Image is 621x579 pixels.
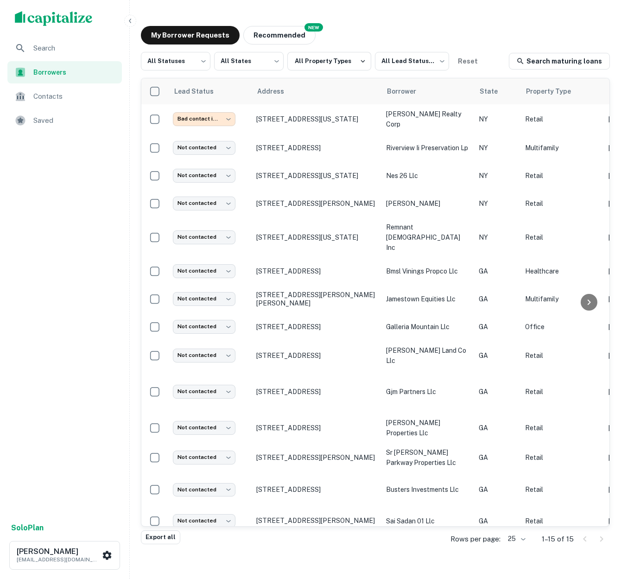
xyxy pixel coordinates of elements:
div: All Lead Statuses [375,49,449,73]
p: jamestown equities llc [386,294,469,304]
div: Not contacted [173,141,235,154]
p: [STREET_ADDRESS] [256,388,377,396]
div: Not contacted [173,264,235,278]
img: capitalize-logo.png [15,11,93,26]
div: Not contacted [173,349,235,362]
iframe: Chat Widget [575,505,621,549]
th: Property Type [520,78,604,104]
p: Office [525,322,599,332]
p: Healthcare [525,266,599,276]
p: NY [479,171,516,181]
p: GA [479,294,516,304]
p: [STREET_ADDRESS][US_STATE] [256,233,377,242]
p: Retail [525,452,599,463]
p: Retail [525,350,599,361]
p: NY [479,198,516,209]
p: [PERSON_NAME] land co llc [386,345,469,366]
span: Borrowers [33,67,116,77]
p: Retail [525,171,599,181]
p: [STREET_ADDRESS] [256,485,377,494]
p: Retail [525,484,599,495]
p: Retail [525,387,599,397]
span: Lead Status [174,86,226,97]
strong: Solo Plan [11,523,44,532]
th: Address [252,78,381,104]
p: [STREET_ADDRESS][PERSON_NAME] [256,516,377,525]
p: [STREET_ADDRESS] [256,424,377,432]
p: [STREET_ADDRESS] [256,323,377,331]
div: Not contacted [173,483,235,496]
p: GA [479,387,516,397]
p: [STREET_ADDRESS][US_STATE] [256,172,377,180]
p: riverview ii preservation lp [386,143,469,153]
p: NY [479,114,516,124]
div: Not contacted [173,451,235,464]
span: Saved [33,115,116,126]
p: Retail [525,516,599,526]
div: Not contacted [173,230,235,244]
button: My Borrower Requests [141,26,240,45]
p: busters investments llc [386,484,469,495]
a: Search [7,37,122,59]
p: sr [PERSON_NAME] parkway properties llc [386,447,469,468]
p: [PERSON_NAME] [386,198,469,209]
p: [STREET_ADDRESS] [256,351,377,360]
p: gjm partners llc [386,387,469,397]
button: Recommended [243,26,316,45]
p: Retail [525,114,599,124]
p: remnant [DEMOGRAPHIC_DATA] inc [386,222,469,253]
a: SoloPlan [11,522,44,534]
div: 25 [504,532,527,546]
p: [STREET_ADDRESS] [256,144,377,152]
p: [STREET_ADDRESS][PERSON_NAME][PERSON_NAME] [256,291,377,307]
p: NY [479,232,516,242]
p: GA [479,350,516,361]
p: [STREET_ADDRESS][PERSON_NAME] [256,453,377,462]
div: Not contacted [173,197,235,210]
div: Not contacted [173,320,235,333]
p: sai sadan 01 llc [386,516,469,526]
th: Lead Status [168,78,252,104]
div: Not contacted [173,292,235,305]
p: [PERSON_NAME] properties llc [386,418,469,438]
p: galleria mountain llc [386,322,469,332]
p: nes 26 llc [386,171,469,181]
button: All Property Types [287,52,371,70]
p: GA [479,484,516,495]
div: NEW [304,23,323,32]
p: Retail [525,232,599,242]
div: Saved [7,109,122,132]
a: Search maturing loans [509,53,610,70]
a: Contacts [7,85,122,108]
p: bmsl vinings propco llc [386,266,469,276]
div: All States [214,49,284,73]
button: [PERSON_NAME][EMAIL_ADDRESS][DOMAIN_NAME] [9,541,120,570]
span: Property Type [526,86,583,97]
p: GA [479,266,516,276]
p: Retail [525,198,599,209]
div: Bad contact info [173,112,235,126]
p: Multifamily [525,143,599,153]
p: GA [479,322,516,332]
span: Search [33,43,116,54]
div: All Statuses [141,49,210,73]
div: Not contacted [173,514,235,528]
p: Retail [525,423,599,433]
div: Not contacted [173,169,235,182]
button: Export all [141,530,180,544]
div: Not contacted [173,421,235,434]
p: 1–15 of 15 [542,534,574,545]
p: [STREET_ADDRESS] [256,267,377,275]
a: Borrowers [7,61,122,83]
span: State [480,86,510,97]
p: NY [479,143,516,153]
p: GA [479,452,516,463]
p: GA [479,423,516,433]
p: [STREET_ADDRESS][PERSON_NAME] [256,199,377,208]
button: Reset [453,52,482,70]
th: Borrower [381,78,474,104]
p: [STREET_ADDRESS][US_STATE] [256,115,377,123]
